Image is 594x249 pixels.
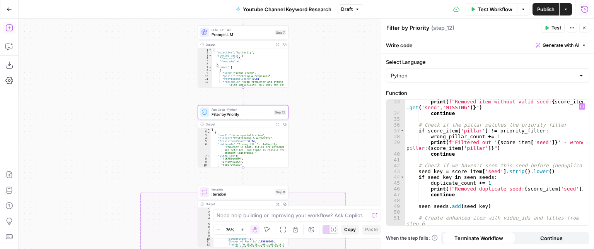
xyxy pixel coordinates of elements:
[341,6,353,13] span: Draft
[381,37,594,53] div: Write code
[212,31,273,37] span: Prompt LLM
[541,23,565,33] button: Test
[242,8,244,25] g: Edge from step_6 to step_7
[198,231,213,234] div: 8
[206,202,273,206] div: Output
[212,191,273,197] span: Iteration
[386,186,405,192] div: 46
[386,128,405,134] div: 37
[198,223,213,226] div: 5
[386,122,405,128] div: 36
[386,168,405,174] div: 43
[198,166,211,169] div: 11
[198,155,211,158] div: 7
[242,88,244,105] g: Edge from step_7 to step_12
[533,3,559,15] button: Publish
[431,24,454,32] span: ( step_12 )
[386,180,405,186] div: 45
[198,137,211,140] div: 4
[386,157,405,163] div: 41
[400,128,405,134] span: Toggle code folding, rows 37 through 40
[198,140,211,143] div: 5
[198,81,212,95] div: 12
[198,57,212,60] div: 4
[344,226,356,233] span: Copy
[198,185,288,247] div: IterationIterationStep 8Output[ { "semrush_phrase_questions":"", "primary_seed_keyword":"niche sp...
[386,174,405,180] div: 44
[198,54,212,57] div: 3
[198,208,213,211] div: 1
[207,131,210,134] span: Toggle code folding, rows 2 through 17
[198,69,212,72] div: 8
[386,163,405,168] div: 42
[386,203,405,209] div: 49
[198,240,213,243] div: 11
[207,155,210,158] span: Toggle code folding, rows 7 through 11
[198,77,212,81] div: 11
[273,110,286,115] div: Step 12
[537,5,555,13] span: Publish
[386,110,405,116] div: 34
[212,107,271,112] span: Run Code · Python
[198,134,211,137] div: 3
[386,99,405,110] div: 33
[208,66,212,69] span: Toggle code folding, rows 7 through 110
[231,3,336,15] button: Youtube Channel Keyword Research
[212,187,273,192] span: Iteration
[226,227,234,233] span: 76%
[198,51,212,54] div: 2
[198,105,288,168] div: Run Code · PythonFilter by PriorityStep 12Output[ { "seed":"niche specialization", "pillar":"Posi...
[386,24,429,32] textarea: Filter by Priority
[386,197,405,203] div: 48
[341,225,359,235] button: Copy
[478,5,512,13] span: Test Workflow
[198,128,211,131] div: 1
[533,40,589,50] button: Generate with AI
[198,211,213,214] div: 2
[212,111,271,117] span: Filter by Priority
[206,42,273,47] div: Output
[198,66,212,69] div: 7
[198,72,212,75] div: 9
[198,160,211,163] div: 9
[206,122,273,127] div: Output
[198,60,212,63] div: 5
[386,58,589,66] label: Select Language
[208,54,212,57] span: Toggle code folding, rows 3 through 6
[198,157,211,160] div: 8
[386,134,405,139] div: 38
[454,234,503,242] span: Terminate Workflow
[208,48,212,51] span: Toggle code folding, rows 1 through 111
[386,116,405,122] div: 35
[207,128,210,131] span: Toggle code folding, rows 1 through 66
[365,226,378,233] span: Paste
[198,214,213,217] div: 3
[386,192,405,197] div: 47
[543,42,579,49] span: Generate with AI
[386,151,405,157] div: 40
[198,237,213,240] div: 10
[540,234,563,242] span: Continue
[198,25,288,88] div: LLM · GPT-4.1Prompt LLMStep 7Output{ "objective":"Authority", "scoring_basis":{ "freq_max":10, "f...
[551,24,561,31] span: Test
[400,174,405,180] span: Toggle code folding, rows 44 through 47
[362,225,381,235] button: Paste
[386,89,589,97] label: Function
[386,235,438,242] a: When the step fails:
[198,225,213,228] div: 6
[198,228,213,232] div: 7
[515,232,588,244] button: Continue
[198,75,212,78] div: 10
[338,4,363,14] button: Draft
[198,143,211,155] div: 6
[198,234,213,237] div: 9
[466,3,517,15] button: Test Workflow
[198,216,213,222] div: 4
[275,30,286,35] div: Step 7
[386,215,405,227] div: 51
[275,189,286,195] div: Step 8
[391,72,575,79] input: Python
[212,27,273,32] span: LLM · GPT-4.1
[242,167,244,184] g: Edge from step_12 to step_8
